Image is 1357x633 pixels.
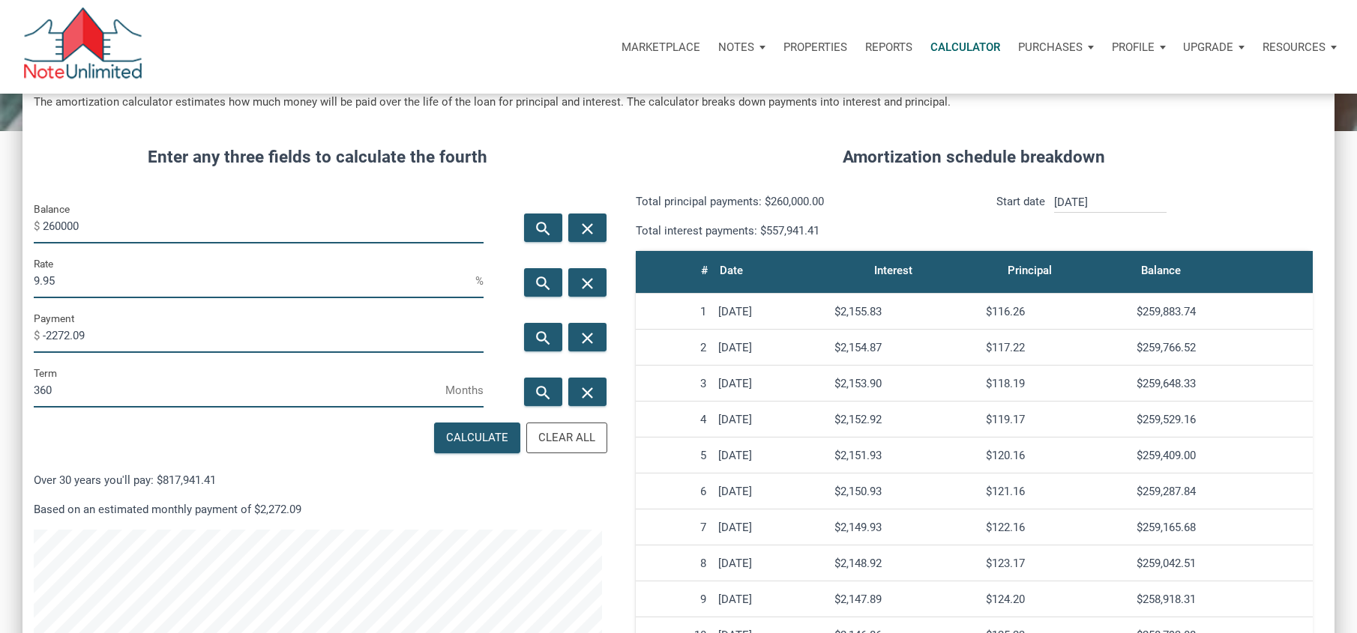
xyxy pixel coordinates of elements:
p: Over 30 years you'll pay: $817,941.41 [34,471,602,489]
p: Total interest payments: $557,941.41 [636,222,963,240]
div: Clear All [538,429,595,446]
div: $259,287.84 [1137,485,1306,498]
div: $2,154.87 [834,341,974,354]
div: $259,883.74 [1137,305,1306,318]
div: $124.20 [986,593,1125,606]
h4: Amortization schedule breakdown [625,145,1324,170]
div: $121.16 [986,485,1125,498]
span: Months [445,378,484,402]
p: Profile [1112,40,1155,54]
div: $116.26 [986,305,1125,318]
button: Profile [1103,25,1175,70]
div: 7 [642,521,706,534]
button: Marketplace [613,25,709,70]
button: search [524,378,562,406]
h4: Enter any three fields to calculate the fourth [34,145,602,170]
p: Marketplace [622,40,700,54]
div: $2,153.90 [834,377,974,390]
div: 4 [642,413,706,426]
input: Rate [34,264,475,298]
div: $2,148.92 [834,557,974,570]
div: 6 [642,485,706,498]
span: $ [34,324,43,348]
p: Calculator [930,40,1000,54]
div: 9 [642,593,706,606]
p: Upgrade [1183,40,1233,54]
label: Rate [34,255,53,273]
div: $2,149.93 [834,521,974,534]
div: $118.19 [986,377,1125,390]
button: close [568,213,607,242]
div: $259,648.33 [1137,377,1306,390]
p: Total principal payments: $260,000.00 [636,193,963,211]
p: Resources [1263,40,1326,54]
label: Payment [34,309,74,327]
div: 2 [642,341,706,354]
button: Reports [856,25,921,70]
div: $2,155.83 [834,305,974,318]
i: search [535,328,553,347]
div: 5 [642,449,706,462]
div: $2,152.92 [834,413,974,426]
label: Term [34,364,57,382]
button: search [524,268,562,297]
i: close [579,219,597,237]
div: Calculate [446,429,508,446]
p: Purchases [1018,40,1083,54]
p: Properties [783,40,847,54]
div: $122.16 [986,521,1125,534]
div: [DATE] [718,377,823,390]
div: [DATE] [718,341,823,354]
div: $259,766.52 [1137,341,1306,354]
div: [DATE] [718,485,823,498]
input: Balance [43,210,484,243]
span: % [475,269,484,293]
a: Properties [774,25,856,70]
button: search [524,213,562,242]
button: close [568,323,607,351]
input: Payment [43,319,484,353]
div: $119.17 [986,413,1125,426]
input: Term [34,374,445,408]
p: Based on an estimated monthly payment of $2,272.09 [34,500,602,518]
i: search [535,273,553,292]
button: Resources [1254,25,1346,70]
div: [DATE] [718,557,823,570]
img: NoteUnlimited [22,7,143,86]
button: search [524,323,562,351]
button: Notes [709,25,774,70]
div: # [701,260,708,281]
div: $123.17 [986,557,1125,570]
button: Calculate [434,422,520,453]
div: [DATE] [718,413,823,426]
div: $259,409.00 [1137,449,1306,462]
label: Balance [34,200,70,218]
div: Balance [1141,260,1181,281]
div: 3 [642,377,706,390]
div: $2,151.93 [834,449,974,462]
i: close [579,328,597,347]
div: [DATE] [718,305,823,318]
button: Purchases [1009,25,1103,70]
button: Upgrade [1174,25,1254,70]
p: Notes [718,40,754,54]
i: close [579,273,597,292]
div: $2,150.93 [834,485,974,498]
div: $117.22 [986,341,1125,354]
div: $259,042.51 [1137,557,1306,570]
div: $258,918.31 [1137,593,1306,606]
div: $2,147.89 [834,593,974,606]
div: Interest [874,260,912,281]
div: [DATE] [718,449,823,462]
i: close [579,383,597,402]
div: 8 [642,557,706,570]
div: Date [720,260,743,281]
div: $120.16 [986,449,1125,462]
p: Start date [996,193,1045,240]
a: Calculator [921,25,1009,70]
span: $ [34,214,43,238]
div: 1 [642,305,706,318]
